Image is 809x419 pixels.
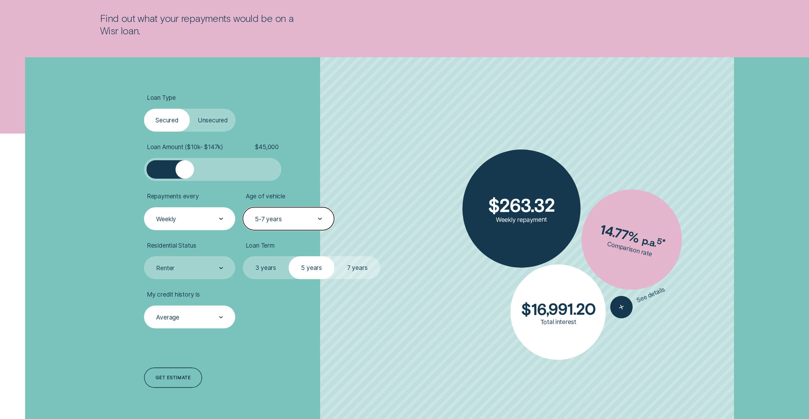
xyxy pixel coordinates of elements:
span: $ 45,000 [255,143,279,151]
label: 3 years [243,256,289,279]
a: Get estimate [144,367,202,388]
span: Loan Type [147,94,176,101]
div: Average [156,313,179,321]
label: 5 years [289,256,334,279]
div: 5-7 years [255,215,282,223]
div: Weekly [156,215,176,223]
label: Secured [144,109,190,132]
div: Renter [156,264,175,272]
span: Loan Amount ( $10k - $147k ) [147,143,223,151]
span: Age of vehicle [246,192,285,200]
span: My credit history is [147,291,200,298]
label: Unsecured [190,109,236,132]
span: Loan Term [246,242,275,249]
span: See details [636,285,666,304]
span: Residential Status [147,242,196,249]
button: See details [607,278,669,322]
p: Find out what your repayments would be on a Wisr loan. [100,12,298,37]
span: Repayments every [147,192,199,200]
label: 7 years [334,256,380,279]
